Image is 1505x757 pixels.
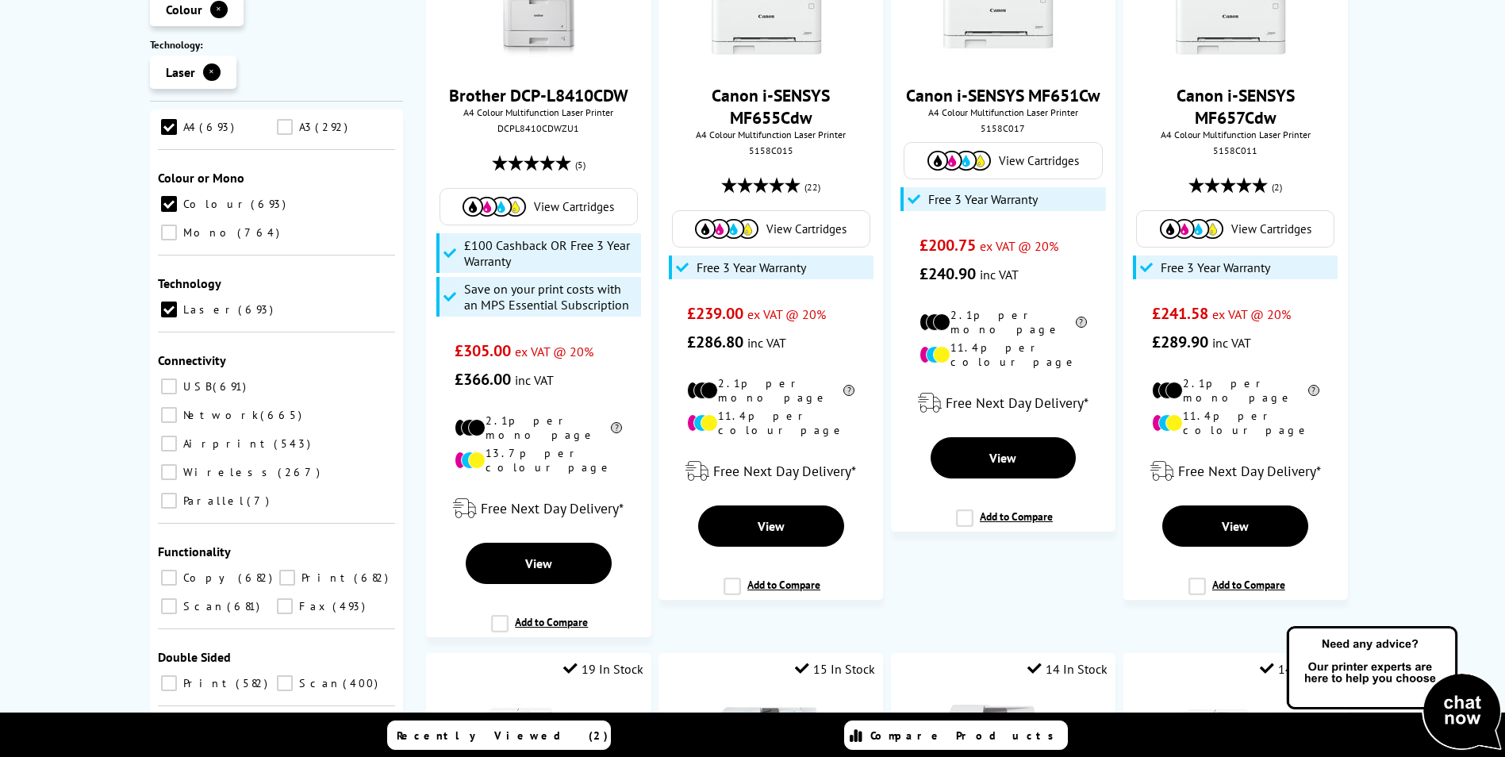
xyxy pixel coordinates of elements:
span: ex VAT @ 20% [1212,306,1291,322]
li: 2.1p per mono page [455,413,622,442]
span: Save on your print costs with an MPS Essential Subscription [464,281,637,313]
input: Scan 400 [277,675,293,691]
button: ✕ [210,1,228,18]
span: View [1222,518,1249,534]
a: View Cartridges [448,197,629,217]
span: A4 Colour Multifunction Laser Printer [666,129,875,140]
input: Colour 693 [161,196,177,212]
label: Add to Compare [491,615,588,645]
span: Copy [179,571,236,585]
span: 682 [354,571,392,585]
span: Free 3 Year Warranty [697,259,806,275]
label: Add to Compare [724,578,820,608]
input: Wireless 267 [161,464,177,480]
span: Free Next Day Delivery* [1178,462,1321,480]
span: inc VAT [1212,335,1251,351]
span: inc VAT [747,335,786,351]
div: modal_delivery [899,381,1108,425]
span: Network [179,408,259,422]
div: modal_delivery [666,449,875,494]
img: Cartridges [1160,219,1223,239]
span: inc VAT [515,372,554,388]
input: Parallel 7 [161,493,177,509]
button: ✕ [203,63,221,81]
input: Fax 493 [277,598,293,614]
div: DCPL8410CDWZU1 [438,122,639,134]
img: Cartridges [463,197,526,217]
input: Print 682 [279,570,295,586]
input: Airprint 543 [161,436,177,452]
div: modal_delivery [1131,449,1340,494]
span: A4 Colour Multifunction Laser Printer [1131,129,1340,140]
div: 14 In Stock [1260,661,1340,677]
span: Technology [158,275,221,291]
label: Add to Compare [956,509,1053,540]
span: £286.80 [687,332,743,352]
span: USB [179,379,211,394]
a: View Cartridges [681,219,862,239]
a: Canon i-SENSYS MF651Cw [906,84,1100,106]
div: 5158C015 [670,144,871,156]
span: A4 Colour Multifunction Laser Printer [899,106,1108,118]
div: modal_delivery [434,486,643,531]
a: View [466,543,612,584]
span: Laser [179,302,236,317]
span: 681 [227,599,263,613]
li: 11.4p per colour page [920,340,1087,369]
span: A4 Colour Multifunction Laser Printer [434,106,643,118]
input: A4 693 [161,119,177,135]
div: 19 In Stock [563,661,643,677]
span: View Cartridges [999,153,1079,168]
span: Recently Viewed (2) [397,728,609,743]
span: Technology : [150,38,293,52]
li: 11.4p per colour page [687,409,854,437]
a: View [1162,505,1308,547]
span: £239.00 [687,303,743,324]
span: 493 [332,599,369,613]
span: A3 [295,120,313,134]
span: Parallel [179,494,245,508]
a: View [931,437,1077,478]
span: 691 [213,379,250,394]
a: View Cartridges [1145,219,1326,239]
span: View [989,450,1016,466]
li: 13.7p per colour page [455,446,622,475]
span: (5) [575,150,585,180]
span: Connectivity [158,352,226,368]
span: A4 [179,120,198,134]
span: 543 [274,436,314,451]
img: Cartridges [695,219,758,239]
div: 14 In Stock [1027,661,1108,677]
span: 267 [278,465,324,479]
input: A3 292 [277,119,293,135]
input: Copy 682 [161,570,177,586]
span: (22) [804,172,820,202]
span: Fax [295,599,331,613]
span: Laser [166,64,195,80]
span: Colour [179,197,249,211]
span: Print [179,676,234,690]
span: £241.58 [1152,303,1208,324]
span: 693 [199,120,238,134]
span: Wireless [179,465,276,479]
div: 5158C011 [1135,144,1336,156]
span: Free Next Day Delivery* [946,394,1088,412]
input: Scan 681 [161,598,177,614]
span: 764 [237,225,283,240]
span: £305.00 [455,340,511,361]
span: Free 3 Year Warranty [1161,259,1270,275]
span: £200.75 [920,235,976,256]
span: Scan [295,676,341,690]
div: 15 In Stock [795,661,875,677]
span: Colour [166,2,202,17]
span: Double Sided [158,649,231,665]
li: 11.4p per colour page [1152,409,1319,437]
span: ex VAT @ 20% [980,238,1058,254]
span: Free Next Day Delivery* [481,499,624,517]
li: 2.1p per mono page [920,308,1087,336]
input: Print 582 [161,675,177,691]
span: ex VAT @ 20% [515,344,593,359]
span: View [758,518,785,534]
span: Scan [179,599,225,613]
span: 682 [238,571,276,585]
